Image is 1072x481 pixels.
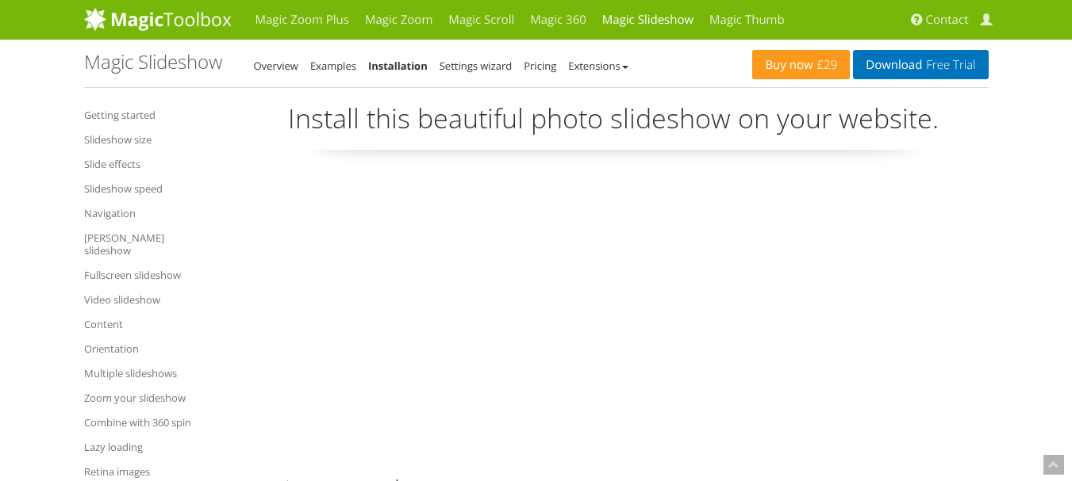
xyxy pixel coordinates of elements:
p: Install this beautiful photo slideshow on your website. [239,100,989,150]
a: Video slideshow [84,290,215,309]
span: £29 [813,59,838,71]
a: Content [84,315,215,334]
a: Slideshow speed [84,179,215,198]
a: Lazy loading [84,437,215,456]
a: DownloadFree Trial [853,50,988,79]
span: Contact [926,12,969,28]
a: Navigation [84,204,215,223]
img: MagicToolbox.com - Image tools for your website [84,7,232,31]
a: Slideshow size [84,130,215,149]
a: Pricing [524,59,556,73]
a: Extensions [568,59,628,73]
a: Getting started [84,105,215,124]
a: Fullscreen slideshow [84,265,215,284]
a: Zoom your slideshow [84,388,215,407]
a: Buy now£29 [752,50,850,79]
h1: Magic Slideshow [84,52,222,72]
a: Multiple slideshows [84,364,215,383]
a: Overview [254,59,298,73]
a: [PERSON_NAME] slideshow [84,228,215,260]
a: Combine with 360 spin [84,413,215,432]
a: Orientation [84,339,215,358]
a: Settings wizard [440,59,513,73]
a: Installation [368,59,428,73]
span: Free Trial [922,59,975,71]
a: Slide effects [84,155,215,174]
a: Examples [310,59,356,73]
a: Retina images [84,462,215,481]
